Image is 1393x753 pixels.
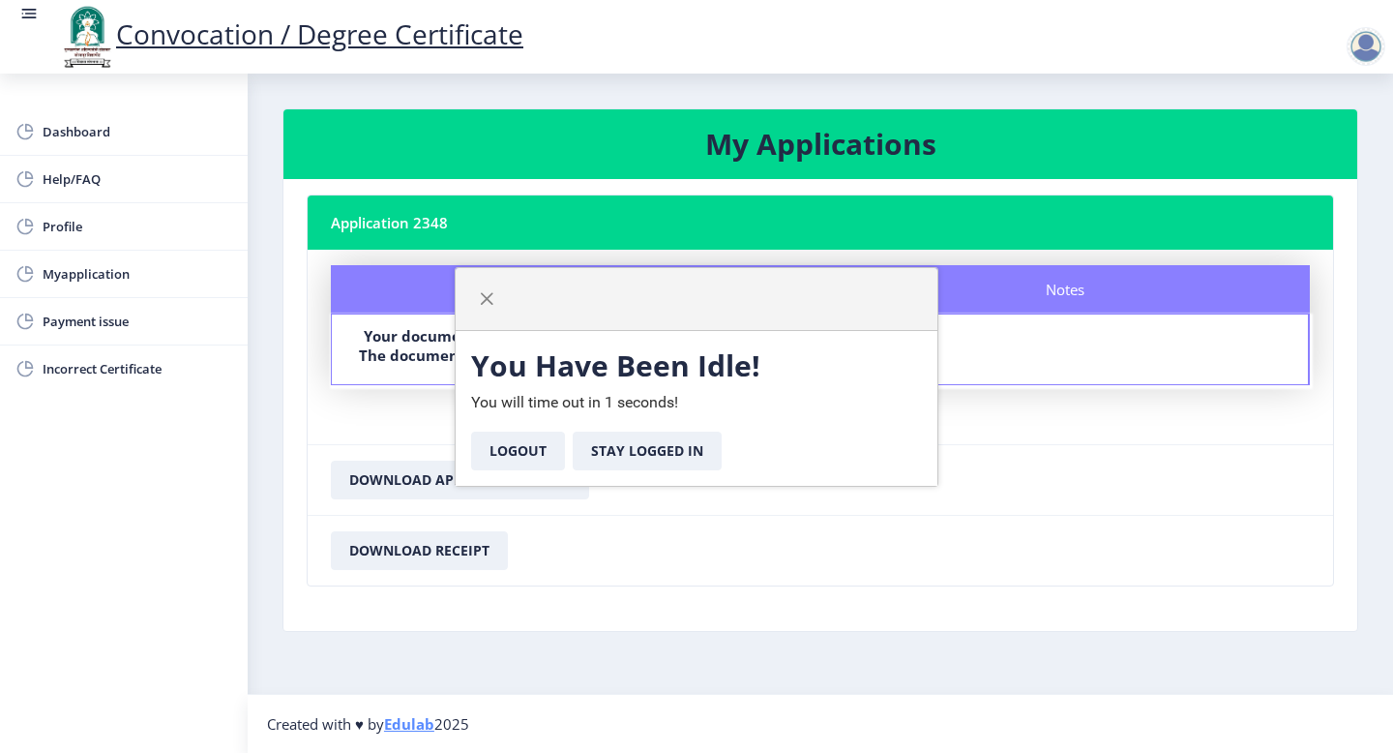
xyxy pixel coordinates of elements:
[58,15,523,52] a: Convocation / Degree Certificate
[308,196,1333,250] nb-card-header: Application 2348
[456,331,937,486] div: You will time out in 1 seconds!
[471,432,565,470] button: Logout
[384,714,434,734] a: Edulab
[43,310,232,333] span: Payment issue
[573,432,722,470] button: Stay Logged In
[331,531,508,570] button: Download Receipt
[471,346,922,385] h3: You Have Been Idle!
[359,326,793,365] b: Your documents have been approved by the department. The documents are now in queue for being dig...
[267,714,469,734] span: Created with ♥ by 2025
[307,125,1334,164] h3: My Applications
[58,4,116,70] img: logo
[820,265,1310,314] div: Notes
[43,215,232,238] span: Profile
[43,357,232,380] span: Incorrect Certificate
[43,120,232,143] span: Dashboard
[43,262,232,286] span: Myapplication
[331,265,820,314] div: Status
[331,461,589,499] button: Download Application Form
[43,167,232,191] span: Help/FAQ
